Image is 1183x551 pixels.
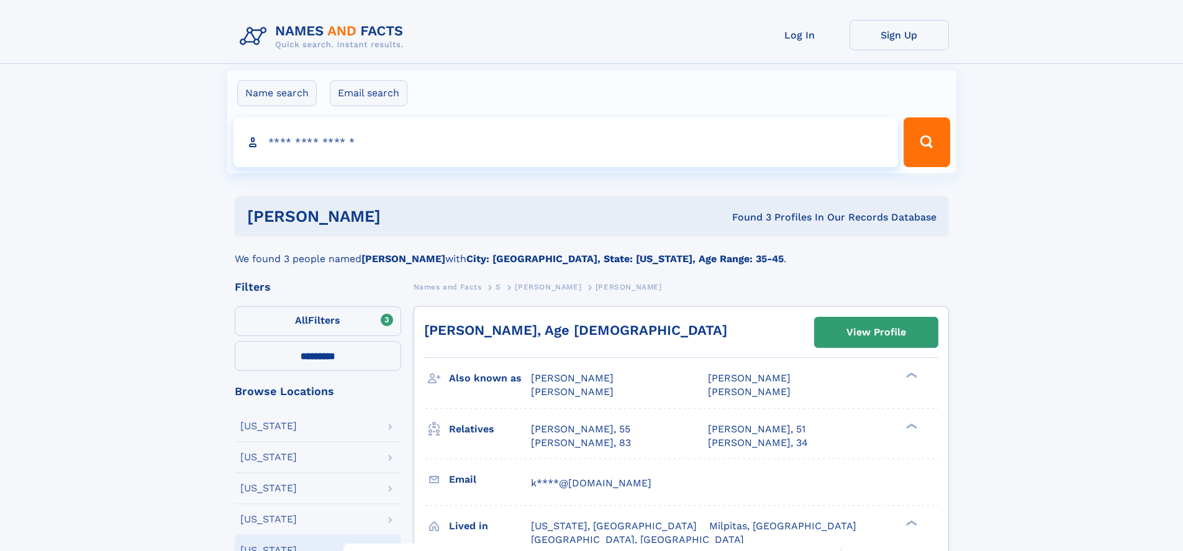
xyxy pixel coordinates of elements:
[850,20,949,50] a: Sign Up
[240,514,297,524] div: [US_STATE]
[235,306,401,336] label: Filters
[330,80,407,106] label: Email search
[708,386,791,398] span: [PERSON_NAME]
[237,80,317,106] label: Name search
[466,253,784,265] b: City: [GEOGRAPHIC_DATA], State: [US_STATE], Age Range: 35-45
[904,117,950,167] button: Search Button
[903,422,918,430] div: ❯
[449,516,531,537] h3: Lived in
[531,520,697,532] span: [US_STATE], [GEOGRAPHIC_DATA]
[295,314,308,326] span: All
[708,372,791,384] span: [PERSON_NAME]
[496,279,501,294] a: S
[235,20,414,53] img: Logo Names and Facts
[240,452,297,462] div: [US_STATE]
[531,436,631,450] a: [PERSON_NAME], 83
[235,281,401,293] div: Filters
[708,422,805,436] a: [PERSON_NAME], 51
[846,318,906,347] div: View Profile
[449,469,531,490] h3: Email
[496,283,501,291] span: S
[903,371,918,380] div: ❯
[750,20,850,50] a: Log In
[449,368,531,389] h3: Also known as
[709,520,856,532] span: Milpitas, [GEOGRAPHIC_DATA]
[515,279,581,294] a: [PERSON_NAME]
[531,422,630,436] a: [PERSON_NAME], 55
[235,237,949,266] div: We found 3 people named with .
[531,534,744,545] span: [GEOGRAPHIC_DATA], [GEOGRAPHIC_DATA]
[449,419,531,440] h3: Relatives
[233,117,899,167] input: search input
[240,421,297,431] div: [US_STATE]
[240,483,297,493] div: [US_STATE]
[424,322,727,338] a: [PERSON_NAME], Age [DEMOGRAPHIC_DATA]
[361,253,445,265] b: [PERSON_NAME]
[235,386,401,397] div: Browse Locations
[531,372,614,384] span: [PERSON_NAME]
[531,386,614,398] span: [PERSON_NAME]
[247,209,556,224] h1: [PERSON_NAME]
[556,211,936,224] div: Found 3 Profiles In Our Records Database
[708,436,808,450] a: [PERSON_NAME], 34
[515,283,581,291] span: [PERSON_NAME]
[596,283,662,291] span: [PERSON_NAME]
[414,279,482,294] a: Names and Facts
[903,519,918,527] div: ❯
[815,317,938,347] a: View Profile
